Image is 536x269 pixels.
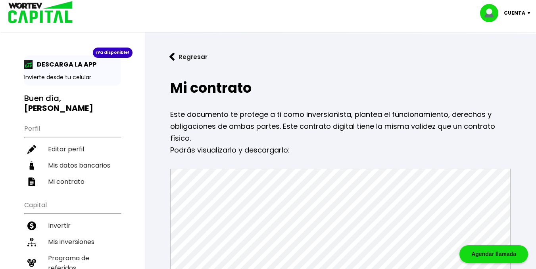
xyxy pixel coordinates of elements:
[27,259,36,267] img: recomiendanos-icon.9b8e9327.svg
[93,48,133,58] div: ¡Ya disponible!
[158,46,219,67] button: Regresar
[459,245,528,263] div: Agendar llamada
[24,103,93,114] b: [PERSON_NAME]
[169,53,175,61] img: flecha izquierda
[158,46,523,67] a: flecha izquierdaRegresar
[24,93,121,113] h3: Buen día,
[170,80,511,96] h2: Mi contrato
[504,7,525,19] p: Cuenta
[170,109,511,144] p: Este documento te protege a ti como inversionista, plantea el funcionamiento, derechos y obligaci...
[27,221,36,230] img: invertir-icon.b3b967d7.svg
[24,73,121,82] p: Invierte desde tu celular
[24,141,121,157] a: Editar perfil
[27,177,36,186] img: contrato-icon.f2db500c.svg
[33,59,96,69] p: DESCARGA LA APP
[525,12,536,14] img: icon-down
[480,4,504,22] img: profile-image
[24,234,121,250] a: Mis inversiones
[24,157,121,174] a: Mis datos bancarios
[27,161,36,170] img: datos-icon.10cf9172.svg
[170,144,511,156] p: Podrás visualizarlo y descargarlo:
[24,174,121,190] a: Mi contrato
[24,217,121,234] a: Invertir
[24,60,33,69] img: app-icon
[27,145,36,154] img: editar-icon.952d3147.svg
[27,238,36,246] img: inversiones-icon.6695dc30.svg
[24,120,121,190] ul: Perfil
